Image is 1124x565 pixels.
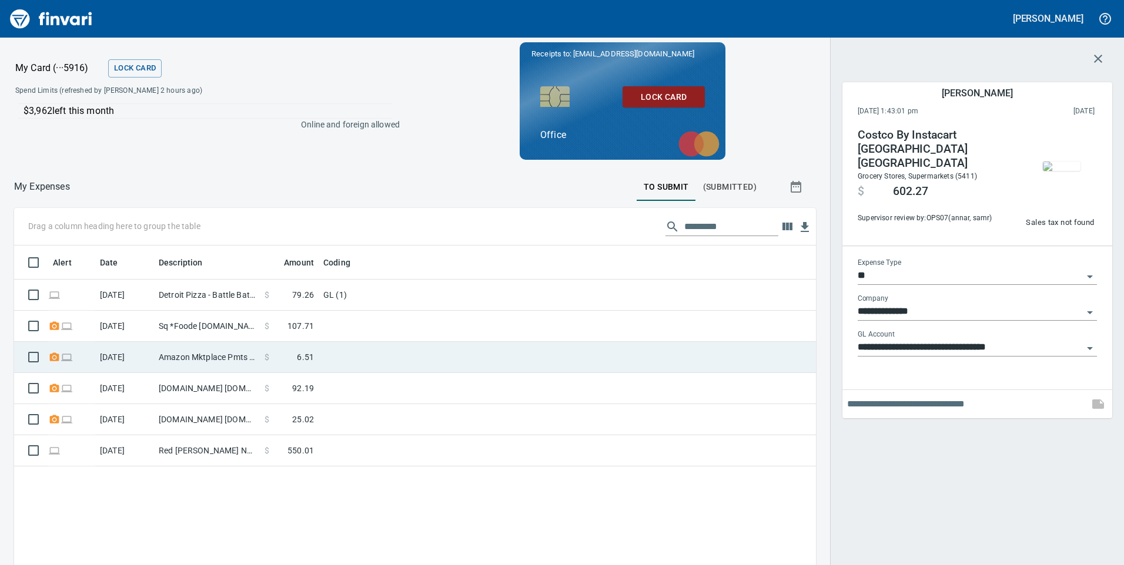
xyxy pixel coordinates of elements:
[95,342,154,373] td: [DATE]
[703,180,757,194] span: (Submitted)
[100,255,133,270] span: Date
[15,85,300,97] span: Spend Limits (refreshed by [PERSON_NAME] 2 hours ago)
[154,311,260,342] td: Sq *Foode [DOMAIN_NAME] WA
[14,180,70,194] p: My Expenses
[265,320,269,332] span: $
[6,119,400,130] p: Online and foreign allowed
[48,415,61,423] span: Receipt Required
[858,106,996,117] span: [DATE] 1:43:01 pm
[95,404,154,435] td: [DATE]
[7,5,95,33] img: Finvari
[858,295,888,302] label: Company
[265,382,269,394] span: $
[61,415,73,423] span: Online transaction
[28,220,200,232] p: Drag a column heading here to group the table
[1023,214,1097,232] button: Sales tax not found
[95,311,154,342] td: [DATE]
[159,255,203,270] span: Description
[1043,162,1080,171] img: receipts%2Ftapani%2F2025-09-17%2FY25zNUE7hFNub98lOfxe4lQoLy93__yynn088YWWj8BNAlDj3d_body.jpg
[1084,390,1112,418] span: This records your note into the expense
[287,320,314,332] span: 107.71
[319,280,613,311] td: GL (1)
[1010,9,1086,28] button: [PERSON_NAME]
[323,255,350,270] span: Coding
[48,291,61,298] span: Online transaction
[292,289,314,301] span: 79.26
[159,255,218,270] span: Description
[623,86,705,108] button: Lock Card
[265,351,269,363] span: $
[323,255,366,270] span: Coding
[572,48,695,59] span: [EMAIL_ADDRESS][DOMAIN_NAME]
[673,125,725,163] img: mastercard.svg
[61,322,73,329] span: Online transaction
[154,404,260,435] td: [DOMAIN_NAME] [DOMAIN_NAME][URL] WA
[996,106,1095,117] span: This charge was settled by the merchant and appears on the 2025/09/20 statement.
[95,435,154,466] td: [DATE]
[15,61,103,75] p: My Card (···5916)
[154,342,260,373] td: Amazon Mktplace Pmts [DOMAIN_NAME][URL] WA
[24,104,392,118] p: $3,962 left this month
[1013,12,1083,25] h5: [PERSON_NAME]
[858,128,1018,170] h4: Costco By Instacart [GEOGRAPHIC_DATA] [GEOGRAPHIC_DATA]
[48,322,61,329] span: Receipt Required
[858,184,864,199] span: $
[100,255,118,270] span: Date
[265,445,269,456] span: $
[1084,45,1112,73] button: Close transaction
[531,48,714,60] p: Receipts to:
[114,62,156,75] span: Lock Card
[1082,340,1098,357] button: Open
[893,184,928,199] span: 602.27
[1026,216,1094,230] span: Sales tax not found
[265,413,269,425] span: $
[154,373,260,404] td: [DOMAIN_NAME] [DOMAIN_NAME][URL] WA
[154,280,260,311] td: Detroit Pizza - Battle Battle Ground [GEOGRAPHIC_DATA]
[644,180,689,194] span: To Submit
[858,172,977,180] span: Grocery Stores, Supermarkets (5411)
[292,382,314,394] span: 92.19
[95,373,154,404] td: [DATE]
[858,331,895,338] label: GL Account
[284,255,314,270] span: Amount
[858,260,901,267] label: Expense Type
[632,90,695,105] span: Lock Card
[61,384,73,392] span: Online transaction
[108,59,162,78] button: Lock Card
[48,446,61,454] span: Online transaction
[154,435,260,466] td: Red [PERSON_NAME] No 728 Battleground [GEOGRAPHIC_DATA]
[540,128,705,142] p: Office
[292,413,314,425] span: 25.02
[48,384,61,392] span: Receipt Required
[297,351,314,363] span: 6.51
[14,180,70,194] nav: breadcrumb
[287,445,314,456] span: 550.01
[942,87,1012,99] h5: [PERSON_NAME]
[48,353,61,361] span: Receipt Required
[53,255,87,270] span: Alert
[265,289,269,301] span: $
[1082,268,1098,285] button: Open
[53,255,72,270] span: Alert
[95,280,154,311] td: [DATE]
[61,353,73,361] span: Online transaction
[858,213,1018,224] span: Supervisor review by: OPS07 (annar, samr)
[1082,304,1098,321] button: Open
[269,255,314,270] span: Amount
